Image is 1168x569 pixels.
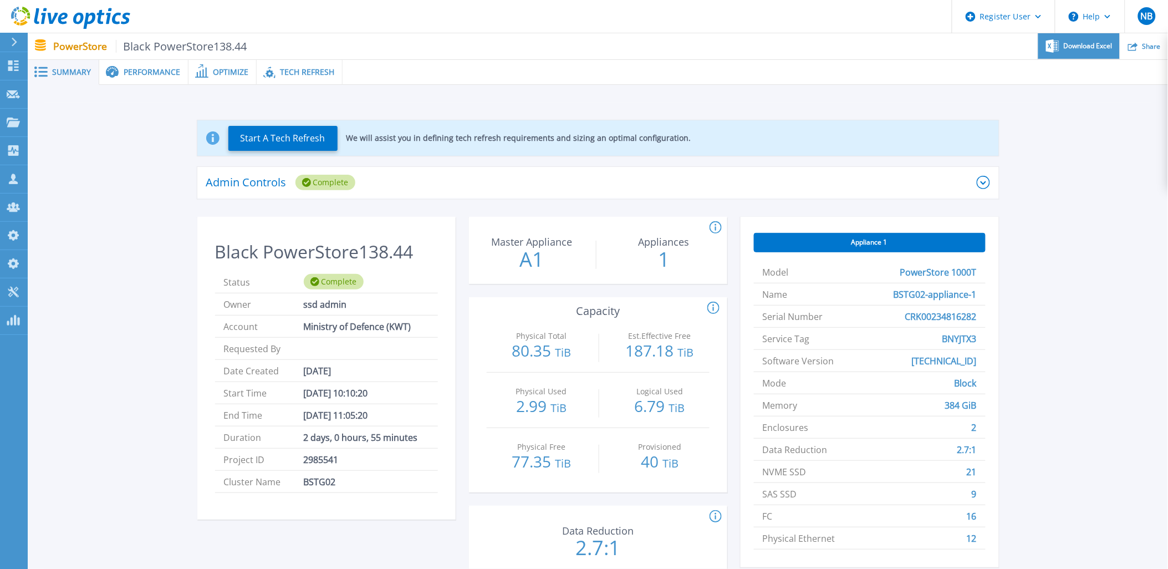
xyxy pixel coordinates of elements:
span: SAS SSD [763,483,797,505]
span: Memory [763,394,798,416]
div: Complete [304,274,364,289]
span: TiB [669,400,685,415]
button: Start A Tech Refresh [228,126,338,151]
span: Data Reduction [763,439,828,460]
span: 2985541 [304,449,339,470]
span: Requested By [224,338,304,359]
span: BSTG02-appliance-1 [894,283,977,305]
span: Optimize [213,68,248,76]
span: Performance [124,68,180,76]
p: Physical Total [494,332,588,340]
span: 2 [972,416,977,438]
span: NB [1140,12,1152,21]
span: Physical Ethernet [763,527,835,549]
span: Name [763,283,788,305]
span: BNYJTX3 [942,328,977,349]
p: We will assist you in defining tech refresh requirements and sizing an optimal configuration. [346,134,691,143]
p: Provisioned [613,443,707,451]
span: Software Version [763,350,834,372]
p: 6.79 [610,398,710,416]
p: Master Appliance [472,237,591,247]
p: Physical Free [494,443,588,451]
div: Complete [295,175,355,190]
p: 80.35 [492,343,591,360]
span: TiB [555,456,571,471]
span: PowerStore 1000T [900,261,977,283]
h2: Black PowerStore138.44 [215,242,438,262]
span: Summary [52,68,91,76]
span: ssd admin [304,293,347,315]
span: Share [1143,43,1161,50]
span: Owner [224,293,304,315]
p: Logical Used [613,388,707,395]
span: Service Tag [763,328,810,349]
span: Start Time [224,382,304,404]
p: Est.Effective Free [613,332,707,340]
span: Serial Number [763,306,823,327]
span: Ministry of Defence (KWT) [304,316,411,337]
span: End Time [224,404,304,426]
p: 2.7:1 [536,538,660,558]
span: 12 [967,527,977,549]
span: 16 [967,505,977,527]
span: 2.7:1 [957,439,977,460]
span: [TECHNICAL_ID] [912,350,977,372]
span: TiB [678,345,694,360]
span: [DATE] [304,360,331,382]
span: CRK00234816282 [905,306,977,327]
span: Duration [224,426,304,448]
span: 9 [972,483,977,505]
span: TiB [550,400,567,415]
span: Tech Refresh [280,68,334,76]
span: 21 [967,461,977,482]
span: Black PowerStore138.44 [116,40,247,53]
span: [DATE] 11:05:20 [304,404,368,426]
span: 384 GiB [945,394,977,416]
span: Date Created [224,360,304,382]
span: Block [955,372,977,394]
span: Status [224,271,304,293]
span: Mode [763,372,787,394]
p: Admin Controls [206,177,287,188]
span: Account [224,316,304,337]
p: A1 [470,250,594,270]
span: 2 days, 0 hours, 55 minutes [304,426,418,448]
span: Project ID [224,449,304,470]
span: TiB [555,345,571,360]
span: BSTG02 [304,471,336,492]
span: TiB [662,456,679,471]
p: Data Reduction [538,526,657,536]
span: [DATE] 10:10:20 [304,382,368,404]
span: Cluster Name [224,471,304,492]
p: Appliances [605,237,723,247]
span: Model [763,261,789,283]
p: 77.35 [492,454,591,471]
span: NVME SSD [763,461,807,482]
span: Download Excel [1064,43,1113,49]
p: 40 [610,454,710,471]
p: 187.18 [610,343,710,360]
span: FC [763,505,773,527]
p: 2.99 [492,398,591,416]
p: Physical Used [494,388,588,395]
p: PowerStore [53,40,247,53]
span: Appliance 1 [851,238,888,247]
p: 1 [602,250,726,270]
span: Enclosures [763,416,809,438]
